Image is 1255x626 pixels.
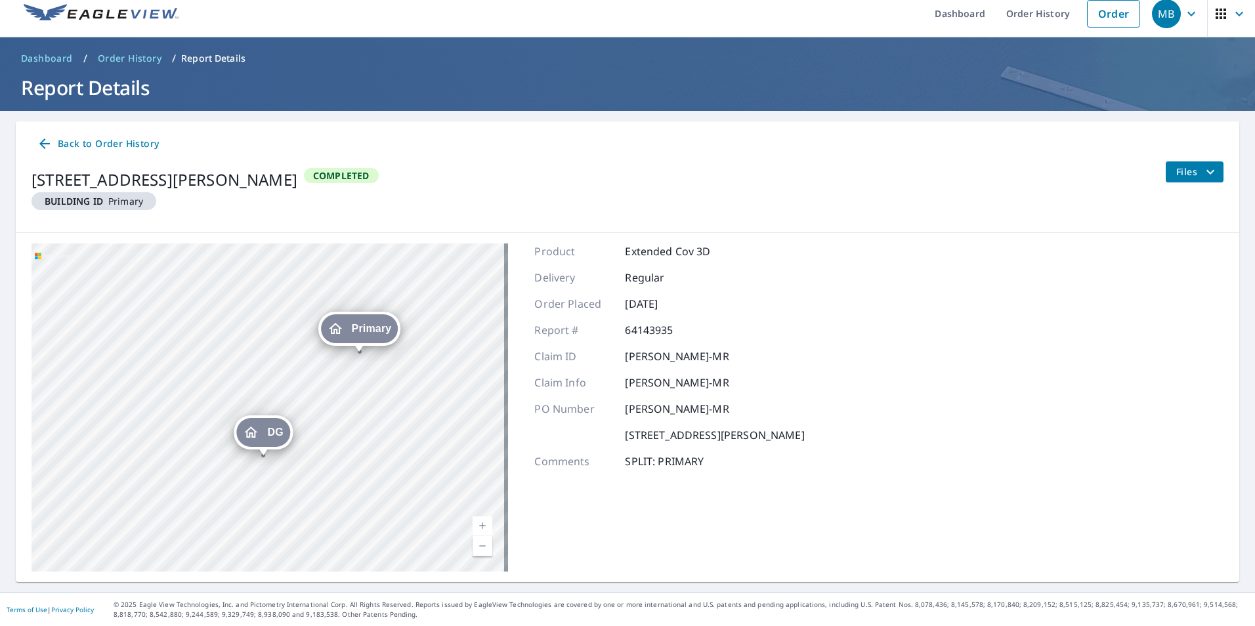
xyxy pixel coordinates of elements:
[114,600,1248,619] p: © 2025 Eagle View Technologies, Inc. and Pictometry International Corp. All Rights Reserved. Repo...
[7,606,94,614] p: |
[98,52,161,65] span: Order History
[16,48,1239,69] nav: breadcrumb
[37,136,159,152] span: Back to Order History
[45,195,103,207] em: Building ID
[93,48,167,69] a: Order History
[7,605,47,614] a: Terms of Use
[21,52,73,65] span: Dashboard
[1165,161,1223,182] button: filesDropdownBtn-64143935
[534,453,613,469] p: Comments
[625,375,729,390] p: [PERSON_NAME]-MR
[534,375,613,390] p: Claim Info
[534,296,613,312] p: Order Placed
[32,168,297,192] div: [STREET_ADDRESS][PERSON_NAME]
[16,74,1239,101] h1: Report Details
[625,427,804,443] p: [STREET_ADDRESS][PERSON_NAME]
[625,453,704,469] p: SPLIT: PRIMARY
[318,312,401,352] div: Dropped pin, building Primary, Residential property, 16611 Windy Ryon Rd College Station, TX 77845
[37,195,151,207] span: Primary
[352,323,392,333] span: Primary
[625,322,704,338] p: 64143935
[24,4,179,24] img: EV Logo
[625,401,729,417] p: [PERSON_NAME]-MR
[172,51,176,66] li: /
[625,270,704,285] p: Regular
[181,52,245,65] p: Report Details
[305,169,377,182] span: Completed
[625,296,704,312] p: [DATE]
[473,536,492,556] a: Current Level 19, Zoom Out
[32,132,164,156] a: Back to Order History
[1176,164,1218,180] span: Files
[625,243,710,259] p: Extended Cov 3D
[473,516,492,536] a: Current Level 19, Zoom In
[51,605,94,614] a: Privacy Policy
[83,51,87,66] li: /
[16,48,78,69] a: Dashboard
[534,270,613,285] p: Delivery
[625,348,729,364] p: [PERSON_NAME]-MR
[534,243,613,259] p: Product
[534,401,613,417] p: PO Number
[534,322,613,338] p: Report #
[534,348,613,364] p: Claim ID
[234,415,293,456] div: Dropped pin, building DG, Residential property, 16611 Windy Ryon Rd College Station, TX 77845
[268,427,284,437] span: DG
